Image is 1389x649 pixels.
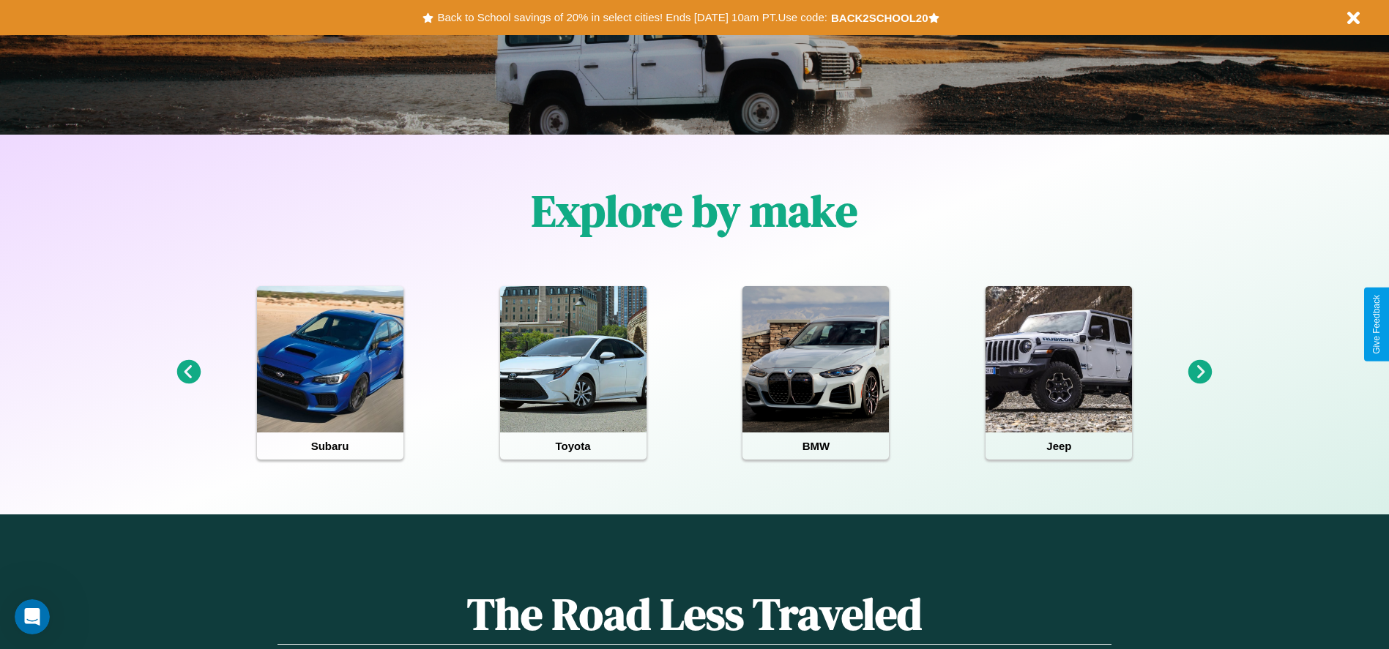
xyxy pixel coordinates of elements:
h1: Explore by make [532,181,857,241]
h4: Subaru [257,432,403,459]
h1: The Road Less Traveled [278,584,1111,645]
h4: BMW [742,432,889,459]
h4: Toyota [500,432,647,459]
b: BACK2SCHOOL20 [831,12,928,24]
iframe: Intercom live chat [15,599,50,634]
div: Give Feedback [1371,295,1382,354]
h4: Jeep [986,432,1132,459]
button: Back to School savings of 20% in select cities! Ends [DATE] 10am PT.Use code: [433,7,830,28]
